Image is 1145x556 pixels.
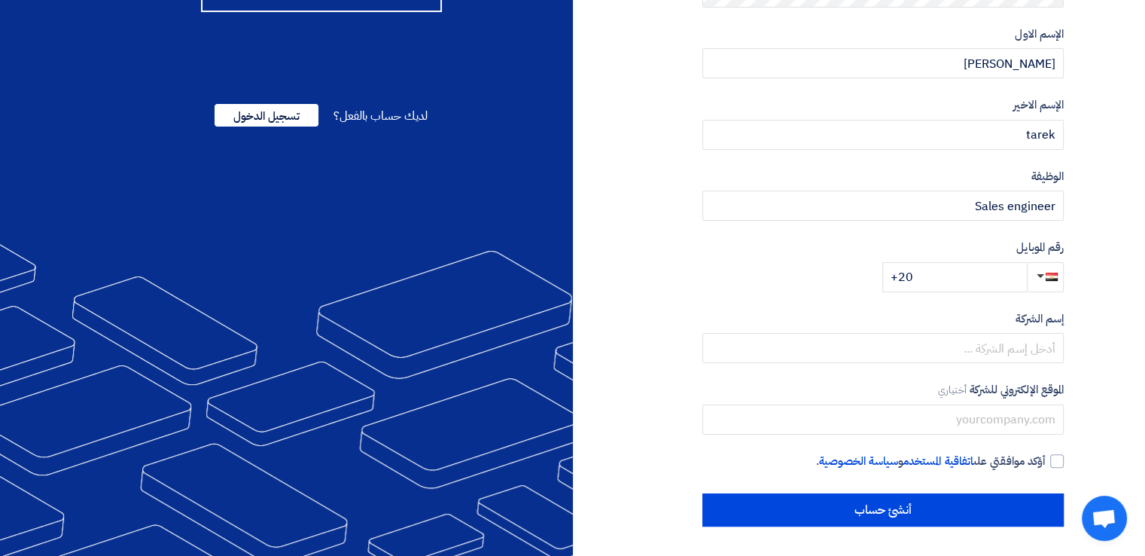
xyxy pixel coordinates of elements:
[702,333,1064,363] input: أدخل إسم الشركة ...
[702,381,1064,399] label: الموقع الإلكتروني للشركة
[819,453,898,469] a: سياسة الخصوصية
[1082,496,1127,541] div: Open chat
[882,262,1027,292] input: أدخل رقم الموبايل ...
[215,107,318,125] a: تسجيل الدخول
[702,191,1064,221] input: أدخل الوظيفة ...
[702,26,1064,43] label: الإسم الاول
[702,239,1064,256] label: رقم الموبايل
[702,493,1064,527] input: أنشئ حساب
[702,120,1064,150] input: أدخل الإسم الاخير ...
[938,383,967,397] span: أختياري
[702,405,1064,435] input: yourcompany.com
[215,104,318,127] span: تسجيل الدخول
[702,96,1064,114] label: الإسم الاخير
[903,453,973,469] a: اتفاقية المستخدم
[702,48,1064,78] input: أدخل الإسم الاول ...
[702,168,1064,185] label: الوظيفة
[702,310,1064,328] label: إسم الشركة
[333,107,428,125] span: لديك حساب بالفعل؟
[816,453,1046,470] span: أؤكد موافقتي على و .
